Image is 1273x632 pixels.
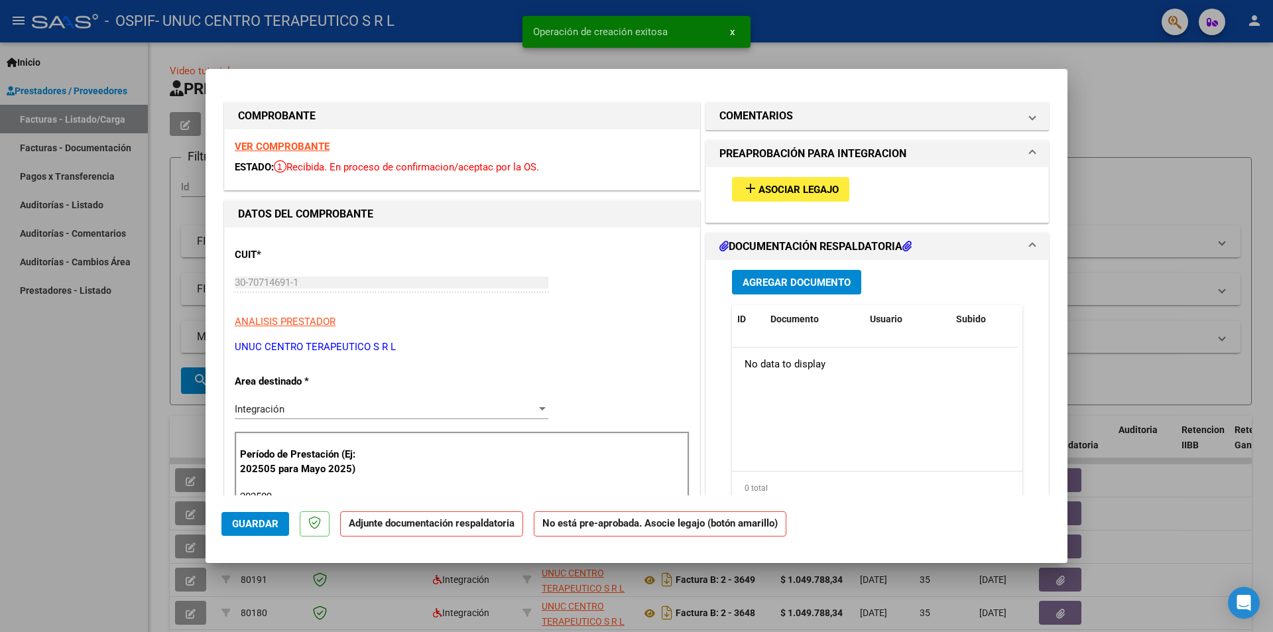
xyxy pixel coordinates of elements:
[706,103,1048,129] mat-expansion-panel-header: COMENTARIOS
[719,20,745,44] button: x
[719,108,793,124] h1: COMENTARIOS
[706,141,1048,167] mat-expansion-panel-header: PREAPROBACIÓN PARA INTEGRACION
[719,146,906,162] h1: PREAPROBACIÓN PARA INTEGRACION
[221,512,289,536] button: Guardar
[865,305,951,334] datatable-header-cell: Usuario
[706,260,1048,535] div: DOCUMENTACIÓN RESPALDATORIA
[730,26,735,38] span: x
[743,180,758,196] mat-icon: add
[349,517,515,529] strong: Adjunte documentación respaldatoria
[235,374,371,389] p: Area destinado *
[956,314,986,324] span: Subido
[732,177,849,202] button: Asociar Legajo
[765,305,865,334] datatable-header-cell: Documento
[732,472,1022,505] div: 0 total
[732,270,861,294] button: Agregar Documento
[706,233,1048,260] mat-expansion-panel-header: DOCUMENTACIÓN RESPALDATORIA
[235,141,330,153] a: VER COMPROBANTE
[235,403,284,415] span: Integración
[951,305,1017,334] datatable-header-cell: Subido
[758,184,839,196] span: Asociar Legajo
[737,314,746,324] span: ID
[743,277,851,288] span: Agregar Documento
[235,316,335,328] span: ANALISIS PRESTADOR
[235,247,371,263] p: CUIT
[732,348,1018,381] div: No data to display
[534,511,786,537] strong: No está pre-aprobada. Asocie legajo (botón amarillo)
[238,208,373,220] strong: DATOS DEL COMPROBANTE
[1017,305,1083,334] datatable-header-cell: Acción
[732,305,765,334] datatable-header-cell: ID
[770,314,819,324] span: Documento
[719,239,912,255] h1: DOCUMENTACIÓN RESPALDATORIA
[240,447,373,477] p: Período de Prestación (Ej: 202505 para Mayo 2025)
[235,340,690,355] p: UNUC CENTRO TERAPEUTICO S R L
[706,167,1048,222] div: PREAPROBACIÓN PARA INTEGRACION
[232,518,278,530] span: Guardar
[235,161,274,173] span: ESTADO:
[274,161,539,173] span: Recibida. En proceso de confirmacion/aceptac por la OS.
[533,25,668,38] span: Operación de creación exitosa
[238,109,316,122] strong: COMPROBANTE
[1228,587,1260,619] div: Open Intercom Messenger
[870,314,902,324] span: Usuario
